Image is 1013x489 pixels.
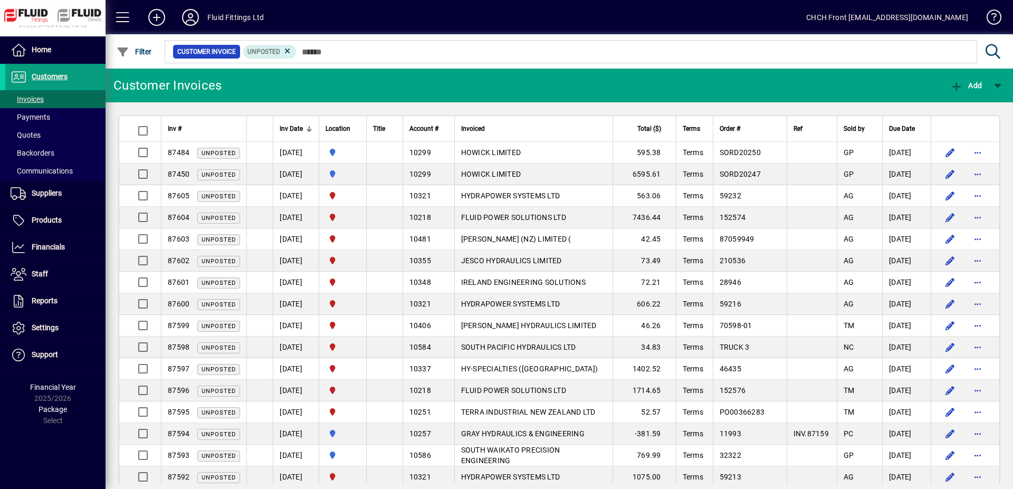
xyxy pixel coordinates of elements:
span: Support [32,350,58,359]
span: AG [844,365,854,373]
td: [DATE] [882,207,931,228]
a: Reports [5,288,106,314]
td: 1075.00 [613,466,676,488]
span: Home [32,45,51,54]
span: Unposted [202,344,236,351]
span: Reports [32,296,58,305]
span: HYDRAPOWER SYSTEMS LTD [461,473,560,481]
span: 87600 [168,300,189,308]
td: 52.57 [613,401,676,423]
span: 87602 [168,256,189,265]
span: Unposted [202,150,236,157]
span: AG [844,213,854,222]
button: More options [969,187,986,204]
span: 10481 [409,235,431,243]
td: [DATE] [882,250,931,272]
td: [DATE] [273,380,319,401]
td: [DATE] [882,315,931,337]
span: AUCKLAND [326,168,360,180]
span: Unposted [202,258,236,265]
span: Account # [409,123,438,135]
td: [DATE] [882,358,931,380]
span: 10299 [409,170,431,178]
td: 1714.65 [613,380,676,401]
span: Suppliers [32,189,62,197]
button: More options [969,144,986,161]
div: Title [373,123,396,135]
span: CHRISTCHURCH [326,255,360,266]
span: AUCKLAND [326,147,360,158]
button: Edit [942,339,959,356]
span: SOUTH PACIFIC HYDRAULICS LTD [461,343,576,351]
span: TM [844,321,855,330]
span: GP [844,148,854,157]
span: Payments [11,113,50,121]
span: HOWICK LIMITED [461,170,521,178]
span: Customer Invoice [177,46,236,57]
span: 10348 [409,278,431,286]
span: SORD20250 [720,148,761,157]
span: 28946 [720,278,741,286]
span: AG [844,473,854,481]
span: Products [32,216,62,224]
span: 87059949 [720,235,754,243]
span: Unposted [202,171,236,178]
span: 87597 [168,365,189,373]
span: Terms [683,429,703,438]
td: [DATE] [273,164,319,185]
button: Edit [942,317,959,334]
span: Terms [683,191,703,200]
span: Order # [720,123,740,135]
span: Inv Date [280,123,303,135]
span: INV.87159 [794,429,829,438]
span: 10321 [409,191,431,200]
button: More options [969,382,986,399]
span: Backorders [11,149,54,157]
span: Settings [32,323,59,332]
button: More options [969,231,986,247]
span: 10337 [409,365,431,373]
button: Edit [942,274,959,291]
span: Add [950,81,982,90]
span: Terms [683,300,703,308]
span: Location [326,123,350,135]
span: 10355 [409,256,431,265]
span: Quotes [11,131,41,139]
span: 10251 [409,408,431,416]
button: More options [969,447,986,464]
span: Terms [683,170,703,178]
span: Staff [32,270,48,278]
td: [DATE] [273,142,319,164]
button: More options [969,339,986,356]
td: [DATE] [273,293,319,315]
span: 10257 [409,429,431,438]
span: Terms [683,365,703,373]
td: [DATE] [273,445,319,466]
div: Inv Date [280,123,312,135]
span: 10299 [409,148,431,157]
span: 59216 [720,300,741,308]
span: 10584 [409,343,431,351]
a: Home [5,37,106,63]
span: 59232 [720,191,741,200]
span: 32322 [720,451,741,459]
td: [DATE] [273,358,319,380]
span: CHRISTCHURCH [326,385,360,396]
span: Total ($) [637,123,661,135]
div: Ref [794,123,830,135]
span: Customers [32,72,68,81]
span: CHRISTCHURCH [326,320,360,331]
button: More options [969,425,986,442]
span: FLUID POWER SOLUTIONS LTD [461,386,566,395]
span: Unposted [202,453,236,459]
span: 10406 [409,321,431,330]
span: CHRISTCHURCH [326,212,360,223]
td: 46.26 [613,315,676,337]
a: Support [5,342,106,368]
span: CHRISTCHURCH [326,363,360,375]
a: Invoices [5,90,106,108]
span: Financial Year [30,383,76,391]
span: 87601 [168,278,189,286]
td: 7436.44 [613,207,676,228]
div: Account # [409,123,448,135]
